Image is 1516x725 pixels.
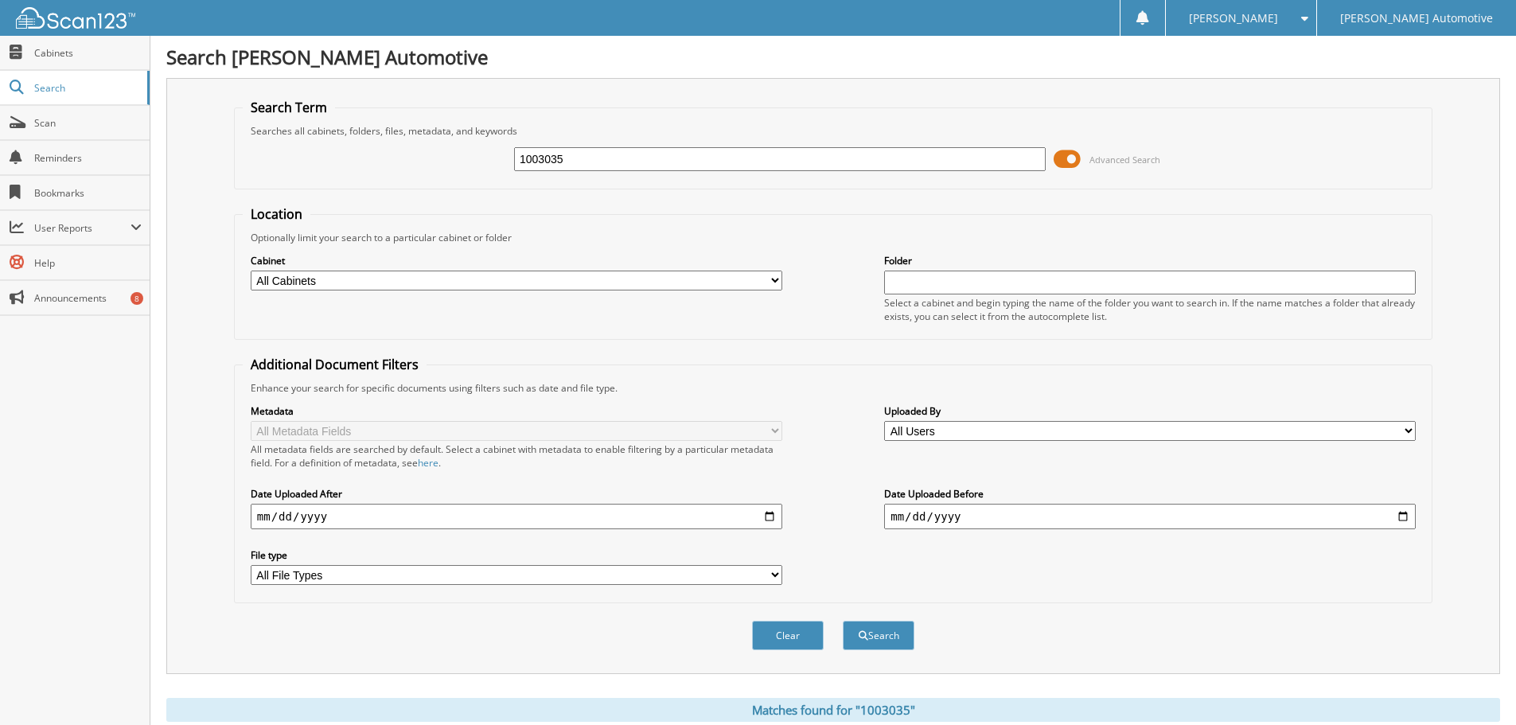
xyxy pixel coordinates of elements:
span: User Reports [34,221,131,235]
img: scan123-logo-white.svg [16,7,135,29]
label: Date Uploaded After [251,487,782,501]
input: end [884,504,1416,529]
label: Date Uploaded Before [884,487,1416,501]
span: [PERSON_NAME] [1189,14,1278,23]
span: Reminders [34,151,142,165]
label: Uploaded By [884,404,1416,418]
legend: Search Term [243,99,335,116]
div: All metadata fields are searched by default. Select a cabinet with metadata to enable filtering b... [251,442,782,470]
button: Search [843,621,914,650]
label: Folder [884,254,1416,267]
legend: Location [243,205,310,223]
span: Advanced Search [1089,154,1160,166]
span: Search [34,81,139,95]
div: Optionally limit your search to a particular cabinet or folder [243,231,1424,244]
label: Cabinet [251,254,782,267]
label: Metadata [251,404,782,418]
a: here [418,456,438,470]
span: Announcements [34,291,142,305]
label: File type [251,548,782,562]
legend: Additional Document Filters [243,356,427,373]
div: Matches found for "1003035" [166,698,1500,722]
span: Help [34,256,142,270]
button: Clear [752,621,824,650]
div: Enhance your search for specific documents using filters such as date and file type. [243,381,1424,395]
span: [PERSON_NAME] Automotive [1340,14,1493,23]
span: Scan [34,116,142,130]
div: Searches all cabinets, folders, files, metadata, and keywords [243,124,1424,138]
span: Cabinets [34,46,142,60]
div: Select a cabinet and begin typing the name of the folder you want to search in. If the name match... [884,296,1416,323]
span: Bookmarks [34,186,142,200]
h1: Search [PERSON_NAME] Automotive [166,44,1500,70]
input: start [251,504,782,529]
div: 8 [131,292,143,305]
